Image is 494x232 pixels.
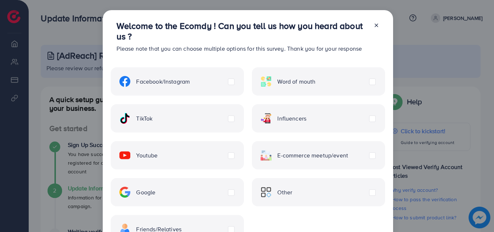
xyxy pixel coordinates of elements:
[136,114,152,123] span: TikTok
[277,188,292,197] span: Other
[136,151,158,160] span: Youtube
[136,188,155,197] span: Google
[136,77,190,86] span: Facebook/Instagram
[261,76,272,87] img: ic-word-of-mouth.a439123d.svg
[119,113,130,124] img: ic-tiktok.4b20a09a.svg
[119,187,130,198] img: ic-google.5bdd9b68.svg
[117,44,367,53] p: Please note that you can choose multiple options for this survey. Thank you for your response
[277,114,306,123] span: Influencers
[117,21,367,42] h3: Welcome to the Ecomdy ! Can you tell us how you heard about us ?
[277,77,315,86] span: Word of mouth
[261,150,272,161] img: ic-ecommerce.d1fa3848.svg
[119,150,130,161] img: ic-youtube.715a0ca2.svg
[261,187,272,198] img: ic-other.99c3e012.svg
[261,113,272,124] img: ic-influencers.a620ad43.svg
[277,151,348,160] span: E-commerce meetup/event
[119,76,130,87] img: ic-facebook.134605ef.svg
